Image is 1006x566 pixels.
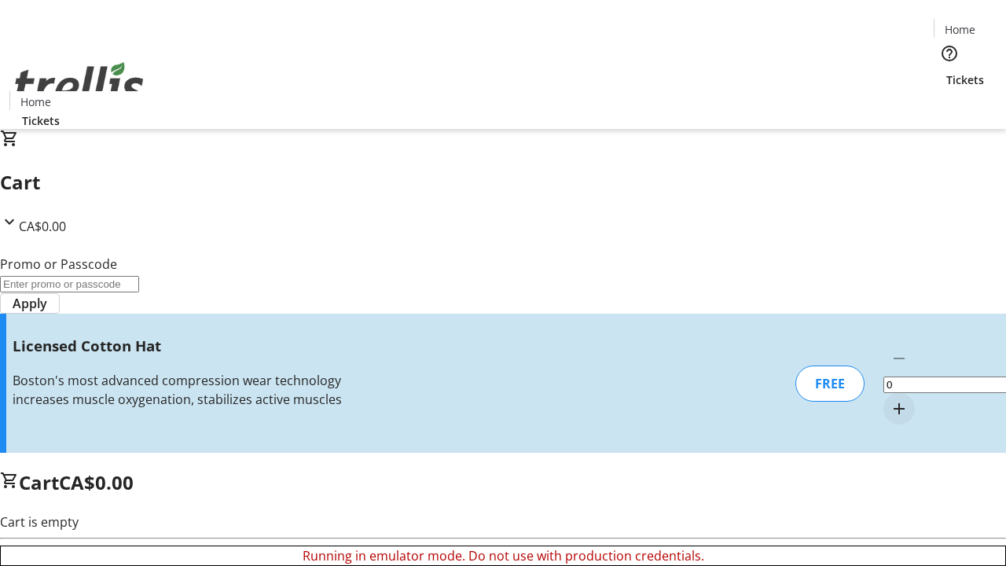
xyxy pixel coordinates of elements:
[934,88,965,119] button: Cart
[883,393,915,424] button: Increment by one
[946,72,984,88] span: Tickets
[19,218,66,235] span: CA$0.00
[13,371,356,409] div: Boston's most advanced compression wear technology increases muscle oxygenation, stabilizes activ...
[934,72,997,88] a: Tickets
[20,94,51,110] span: Home
[934,38,965,69] button: Help
[795,366,865,402] div: FREE
[9,45,149,123] img: Orient E2E Organization BgYvGWxiGB's Logo
[934,21,985,38] a: Home
[9,112,72,129] a: Tickets
[13,294,47,313] span: Apply
[13,335,356,357] h3: Licensed Cotton Hat
[945,21,975,38] span: Home
[59,469,134,495] span: CA$0.00
[10,94,61,110] a: Home
[22,112,60,129] span: Tickets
